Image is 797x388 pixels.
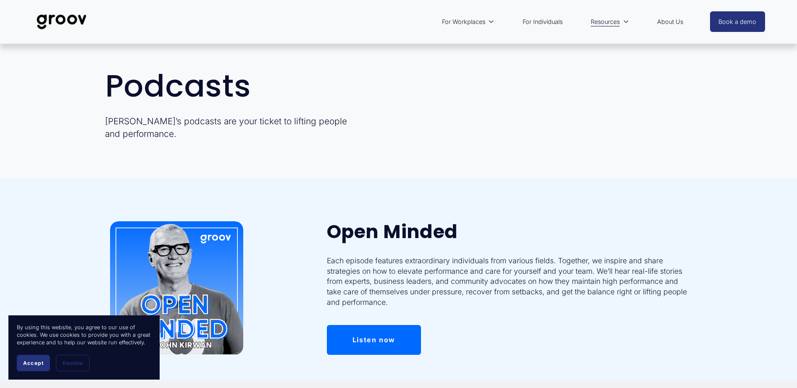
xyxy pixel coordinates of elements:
[518,12,567,31] a: For Individuals
[653,12,687,31] a: About Us
[327,256,692,307] p: Each episode features extraordinary individuals from various fields. Together, we inspire and sha...
[32,8,91,36] img: Groov | Unlock Human Potential at Work and in Life
[63,360,83,366] span: Decline
[587,12,633,31] a: folder dropdown
[710,11,765,32] a: Book a demo
[56,355,89,371] button: Decline
[17,324,151,346] p: By using this website, you agree to our use of cookies. We use cookies to provide you with a grea...
[105,115,347,139] p: [PERSON_NAME]’s podcasts are your ticket to lifting people and performance.
[17,355,50,371] button: Accept
[438,12,499,31] a: folder dropdown
[327,325,421,355] a: Listen now
[8,315,160,380] section: Cookie banner
[23,360,44,366] span: Accept
[105,70,347,102] h1: Podcasts
[327,218,458,245] strong: Open Minded
[591,16,620,27] span: Resources
[442,16,485,27] span: For Workplaces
